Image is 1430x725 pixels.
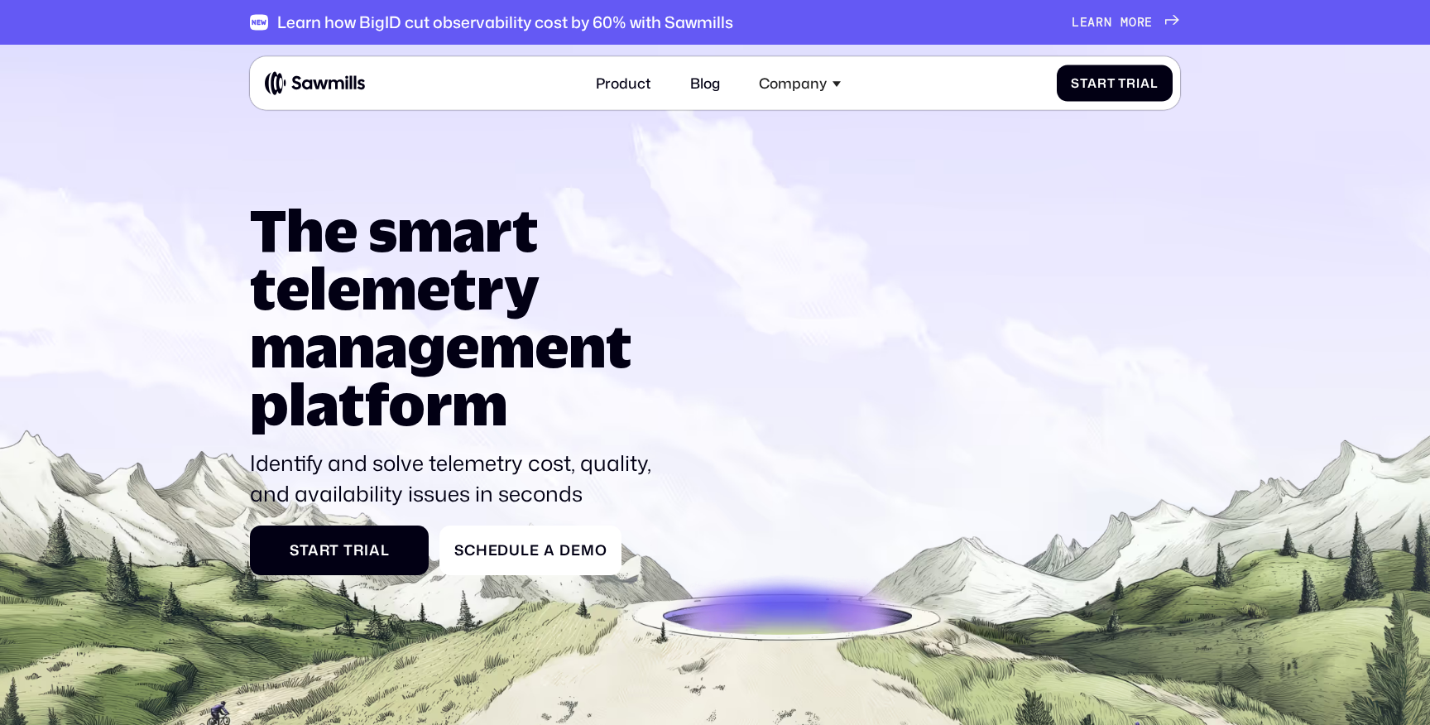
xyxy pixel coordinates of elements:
div: Company [759,74,827,92]
a: Blog [679,64,731,103]
a: Learn more [1072,15,1180,30]
a: Start Trial [1057,65,1173,102]
div: Start Trial [1071,76,1158,91]
div: Start Trial [265,542,415,559]
div: Learn more [1072,15,1153,30]
div: Schedule a Demo [454,542,607,559]
a: Start Trial [250,526,429,575]
h1: The smart telemetry management platform [250,200,665,432]
p: Identify and solve telemetry cost, quality, and availability issues in seconds [250,448,665,508]
a: Product [585,64,661,103]
div: Learn how BigID cut observability cost by 60% with Sawmills [277,12,733,31]
a: Schedule a Demo [439,526,621,575]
